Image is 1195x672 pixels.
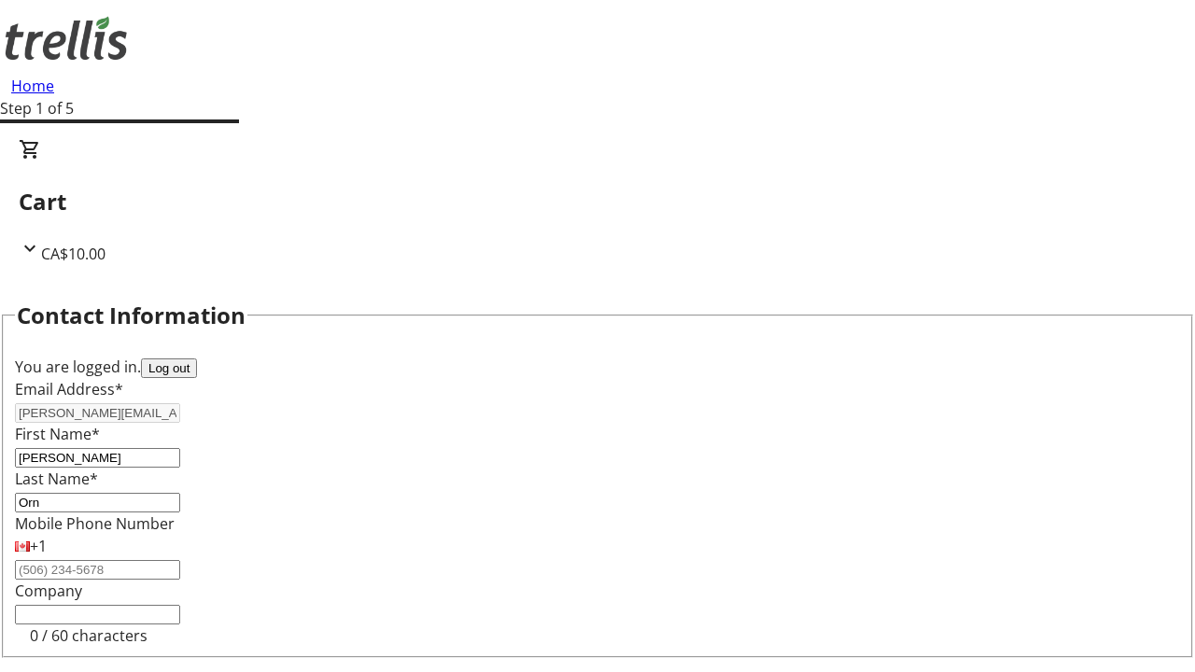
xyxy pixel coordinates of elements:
[41,244,105,264] span: CA$10.00
[15,379,123,399] label: Email Address*
[15,513,175,534] label: Mobile Phone Number
[15,356,1180,378] div: You are logged in.
[15,424,100,444] label: First Name*
[30,625,148,646] tr-character-limit: 0 / 60 characters
[141,358,197,378] button: Log out
[15,469,98,489] label: Last Name*
[19,185,1176,218] h2: Cart
[15,581,82,601] label: Company
[15,560,180,580] input: (506) 234-5678
[17,299,246,332] h2: Contact Information
[19,138,1176,265] div: CartCA$10.00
